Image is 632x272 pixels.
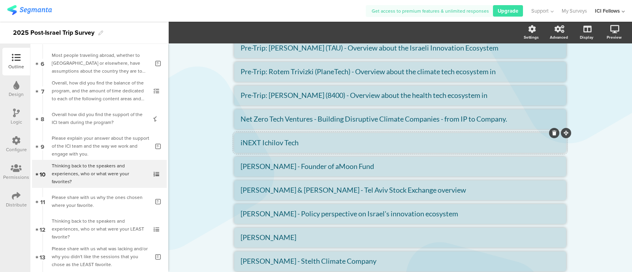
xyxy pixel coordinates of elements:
div: Overall, how did you find the balance of the program, and the amount of time dedicated to each of... [52,79,146,103]
span: 9 [41,142,44,150]
div: Logic [11,118,22,126]
a: 10 Thinking back to the speakers and experiences, who or what were your favorites? [32,160,166,188]
div: Outline [8,63,24,70]
div: Advanced [550,34,568,40]
span: Upgrade [498,7,518,15]
span: 11 [40,197,45,206]
div: Configure [6,146,27,153]
div: Design [9,91,24,98]
span: 13 [39,252,45,261]
div: Thinking back to the speakers and experiences, who or what were your favorites? [52,162,146,186]
a: 6 Most people traveling abroad, whether to [GEOGRAPHIC_DATA] or elsewhere, have assumptions about... [32,49,166,77]
span: Get access to premium features & unlimited responses [372,8,489,15]
a: 7 Overall, how did you find the balance of the program, and the amount of time dedicated to each ... [32,77,166,105]
div: Please share with us what was lacking and/or why you didn't like the sessions that you chose as t... [52,245,149,268]
a: 11 Please share with us why the ones chosen where your favorite. [32,188,166,215]
img: segmanta logo [7,5,52,15]
div: Thinking back to the speakers and experiences, who or what were your LEAST favorite? [52,217,146,241]
div: Distribute [6,201,27,208]
a: 9 Please explain your answer about the support of the ICI team and the way we work and engage wit... [32,132,166,160]
div: Please share with us why the ones chosen where your favorite. [52,193,149,209]
div: Permissions [3,174,29,181]
a: 13 Please share with us what was lacking and/or why you didn't like the sessions that you chose a... [32,243,166,270]
span: 12 [39,225,45,233]
div: ICI Fellows [595,7,620,15]
div: Settings [524,34,539,40]
span: 7 [41,86,44,95]
div: Most people traveling abroad, whether to Israel or elsewhere, have assumptions about the country ... [52,51,149,75]
div: Overall how did you find the support of the ICI team during the program? [52,111,146,126]
div: Preview [607,34,622,40]
span: 10 [39,169,45,178]
div: 2025 Post-Israel Trip Survey [13,26,94,39]
span: 6 [41,59,44,68]
a: 12 Thinking back to the speakers and experiences, who or what were your LEAST favorite? [32,215,166,243]
span: Support [531,7,549,15]
span: 8 [41,114,44,123]
div: Please explain your answer about the support of the ICI team and the way we work and engage with ... [52,134,149,158]
div: Display [580,34,593,40]
a: 8 Overall how did you find the support of the ICI team during the program? [32,105,166,132]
